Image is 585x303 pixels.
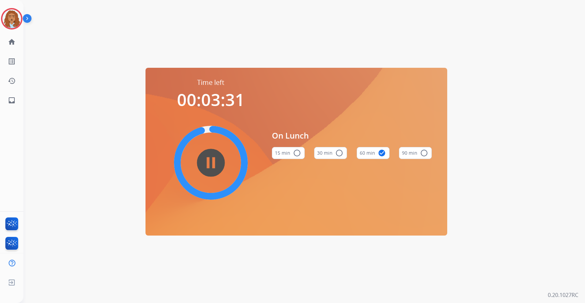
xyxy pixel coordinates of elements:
[378,149,386,157] mat-icon: check_circle
[272,147,305,159] button: 15 min
[272,130,432,142] span: On Lunch
[357,147,390,159] button: 60 min
[314,147,347,159] button: 30 min
[2,9,21,28] img: avatar
[8,38,16,46] mat-icon: home
[420,149,428,157] mat-icon: radio_button_unchecked
[293,149,301,157] mat-icon: radio_button_unchecked
[197,78,224,87] span: Time left
[8,77,16,85] mat-icon: history
[8,96,16,104] mat-icon: inbox
[8,57,16,65] mat-icon: list_alt
[177,88,245,111] span: 00:03:31
[548,291,578,299] p: 0.20.1027RC
[335,149,343,157] mat-icon: radio_button_unchecked
[399,147,432,159] button: 90 min
[207,159,215,167] mat-icon: pause_circle_filled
